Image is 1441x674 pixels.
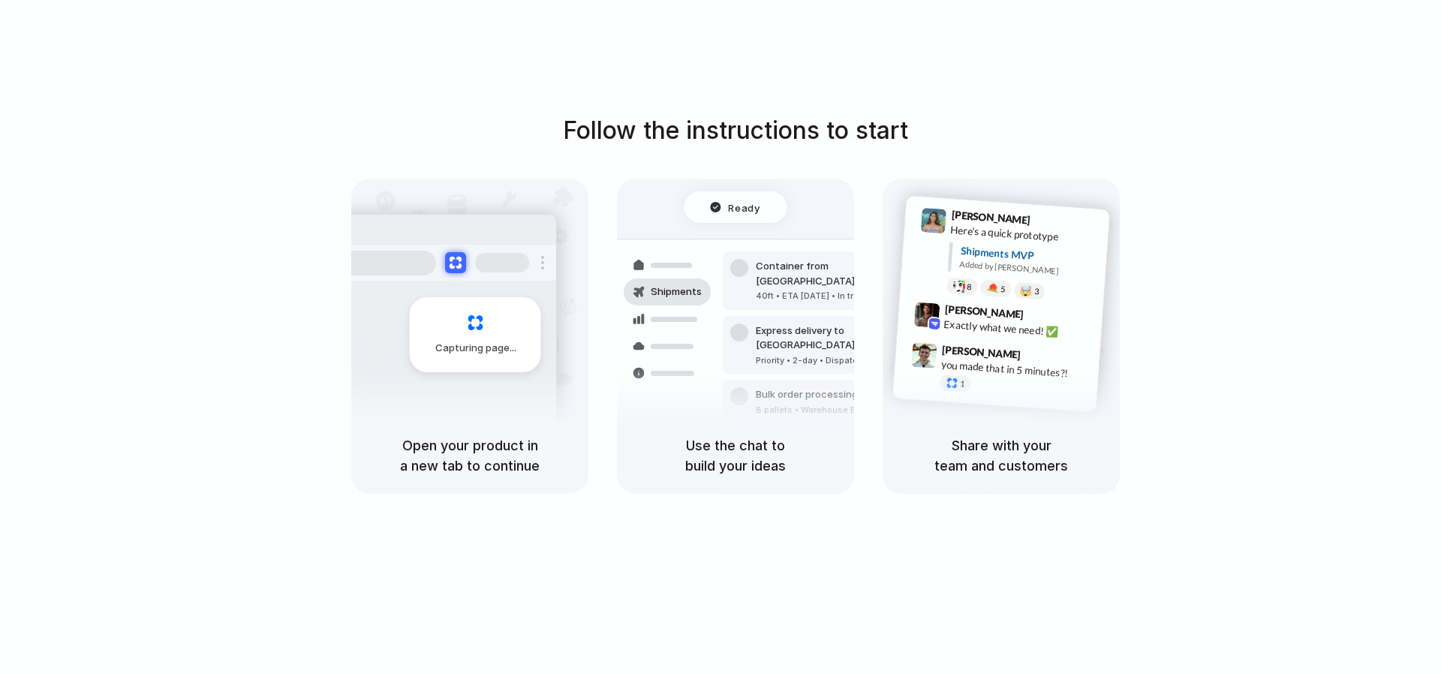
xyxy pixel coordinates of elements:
[651,284,702,299] span: Shipments
[435,341,519,356] span: Capturing page
[960,380,965,388] span: 1
[943,316,1094,342] div: Exactly what we need! ✅
[942,342,1021,363] span: [PERSON_NAME]
[940,357,1091,382] div: you made that in 5 minutes?!
[944,301,1024,323] span: [PERSON_NAME]
[950,222,1100,248] div: Here's a quick prototype
[635,435,836,476] h5: Use the chat to build your ideas
[951,206,1030,228] span: [PERSON_NAME]
[756,323,918,353] div: Express delivery to [GEOGRAPHIC_DATA]
[756,404,895,417] div: 8 pallets • Warehouse B • Packed
[959,258,1097,280] div: Added by [PERSON_NAME]
[1025,348,1056,366] span: 9:47 AM
[369,435,570,476] h5: Open your product in a new tab to continue
[901,435,1102,476] h5: Share with your team and customers
[960,243,1099,268] div: Shipments MVP
[1035,214,1066,232] span: 9:41 AM
[756,290,918,302] div: 40ft • ETA [DATE] • In transit
[1000,285,1006,293] span: 5
[563,113,908,149] h1: Follow the instructions to start
[1034,287,1039,296] span: 3
[756,259,918,288] div: Container from [GEOGRAPHIC_DATA]
[1028,308,1059,326] span: 9:42 AM
[756,354,918,367] div: Priority • 2-day • Dispatched
[1020,285,1033,296] div: 🤯
[729,200,760,215] span: Ready
[967,283,972,291] span: 8
[756,387,895,402] div: Bulk order processing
